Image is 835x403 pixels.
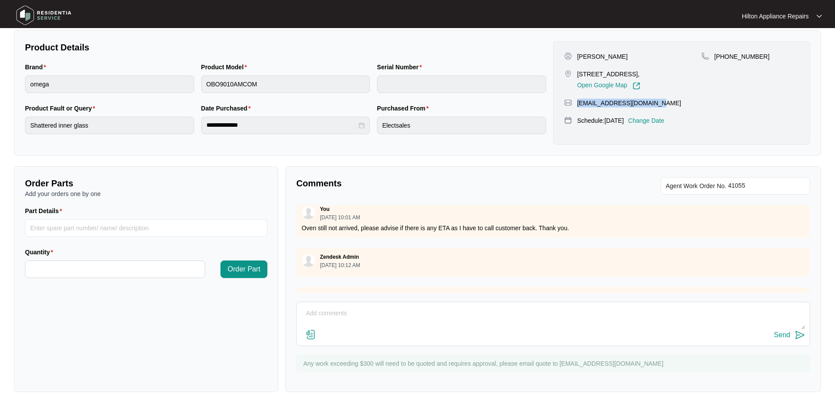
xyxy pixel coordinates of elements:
p: [STREET_ADDRESS], [577,70,640,78]
label: Serial Number [377,63,425,71]
input: Brand [25,75,194,93]
span: Agent Work Order No. [666,181,726,191]
img: map-pin [564,116,572,124]
img: dropdown arrow [817,14,822,18]
img: file-attachment-doc.svg [306,329,316,340]
p: Product Details [25,41,546,53]
input: Serial Number [377,75,546,93]
span: [PHONE_NUMBER] [714,53,770,60]
span: Order Part [227,264,260,275]
p: Order Parts [25,177,267,189]
p: Zendesk Admin [320,253,359,260]
img: residentia service logo [13,2,75,29]
img: map-pin [564,99,572,107]
input: Purchased From [377,117,546,134]
p: You [320,206,330,213]
label: Part Details [25,207,66,215]
p: Schedule: [DATE] [577,116,624,125]
img: map-pin [564,70,572,78]
div: Send [774,331,790,339]
img: user.svg [302,206,315,219]
p: Oven still not arrived, please advise if there is any ETA as I have to call customer back. Thank ... [302,224,805,232]
img: map-pin [701,52,709,60]
label: Date Purchased [201,104,254,113]
p: Any work exceeding $300 will need to be quoted and requires approval, please email quote to [EMAI... [303,359,806,368]
input: Product Fault or Query [25,117,194,134]
label: Product Fault or Query [25,104,99,113]
input: Part Details [25,219,267,237]
button: Order Part [220,260,267,278]
p: Hilton Appliance Repairs [742,12,809,21]
img: user-pin [564,52,572,60]
p: [DATE] 10:01 AM [320,215,360,220]
button: Send [774,329,805,341]
p: Comments [296,177,547,189]
p: [DATE] 10:12 AM [320,263,360,268]
p: Zendesk Admin [320,292,359,300]
label: Purchased From [377,104,432,113]
label: Quantity [25,248,57,257]
input: Quantity [25,261,205,278]
img: send-icon.svg [795,330,805,340]
label: Brand [25,63,50,71]
img: user.svg [302,254,315,267]
p: Add your orders one by one [25,189,267,198]
input: Add Agent Work Order No. [728,181,805,191]
input: Date Purchased [206,121,357,130]
a: Open Google Map [577,82,640,90]
img: Link-External [632,82,640,90]
p: [EMAIL_ADDRESS][DOMAIN_NAME] [577,99,681,107]
p: Change Date [628,116,664,125]
label: Product Model [201,63,251,71]
input: Product Model [201,75,370,93]
p: [PERSON_NAME] [577,52,628,61]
